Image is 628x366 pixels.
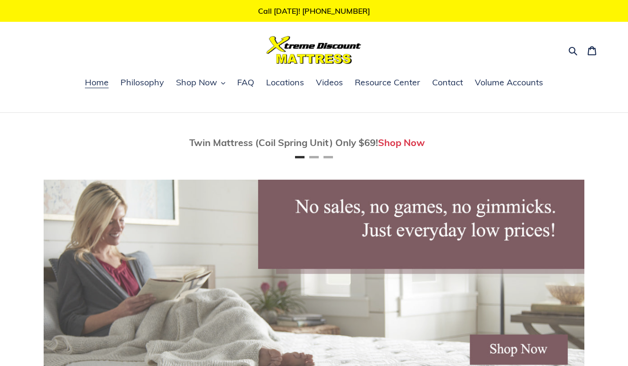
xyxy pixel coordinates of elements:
a: Philosophy [116,76,169,90]
span: Contact [432,77,463,88]
a: Shop Now [378,137,425,148]
img: Xtreme Discount Mattress [267,36,361,64]
span: FAQ [237,77,254,88]
button: Shop Now [171,76,230,90]
a: Resource Center [350,76,425,90]
span: Resource Center [355,77,420,88]
a: Locations [261,76,309,90]
span: Volume Accounts [475,77,543,88]
button: Page 2 [309,156,319,158]
button: Page 1 [295,156,305,158]
a: Volume Accounts [470,76,548,90]
a: Videos [311,76,348,90]
span: Locations [266,77,304,88]
span: Shop Now [176,77,217,88]
span: Philosophy [120,77,164,88]
a: Home [80,76,113,90]
span: Videos [316,77,343,88]
a: FAQ [232,76,259,90]
button: Page 3 [323,156,333,158]
span: Twin Mattress (Coil Spring Unit) Only $69! [189,137,378,148]
span: Home [85,77,109,88]
a: Contact [427,76,468,90]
